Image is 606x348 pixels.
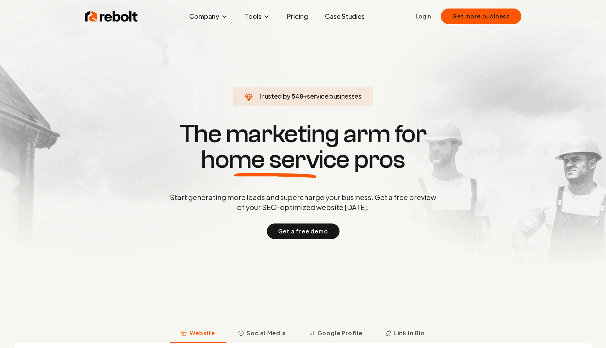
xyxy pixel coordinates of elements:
button: Link in Bio [374,325,436,343]
button: Get a free demo [267,223,340,239]
button: Google Profile [297,325,374,343]
button: Tools [239,9,276,23]
span: + [303,92,307,100]
a: Login [416,12,431,21]
span: Google Profile [318,329,363,337]
span: home service [201,147,349,172]
span: Social Media [247,329,286,337]
span: Website [190,329,215,337]
h1: The marketing arm for pros [133,121,473,172]
button: Get more business [441,9,521,24]
span: service businesses [307,92,361,100]
a: Pricing [281,9,314,23]
span: 548 [291,91,303,101]
p: Start generating more leads and supercharge your business. Get a free preview of your SEO-optimiz... [168,192,438,212]
span: Link in Bio [394,329,425,337]
img: Rebolt Logo [85,9,138,23]
button: Website [170,325,226,343]
button: Social Media [226,325,297,343]
span: Trusted by [259,92,290,100]
button: Company [184,9,234,23]
a: Case Studies [319,9,370,23]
